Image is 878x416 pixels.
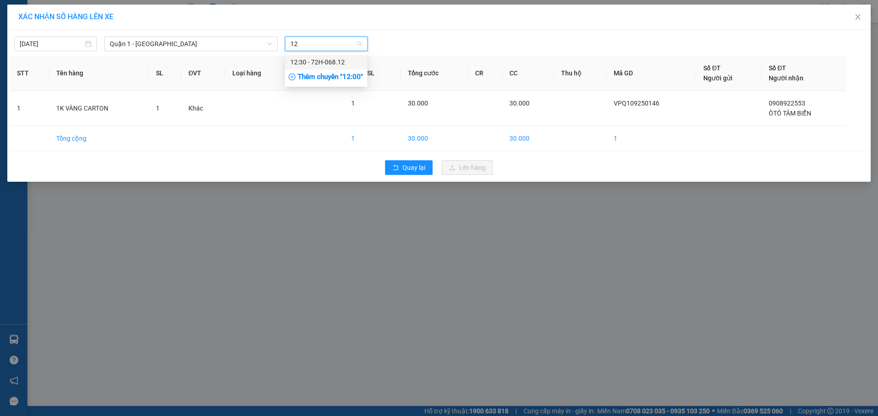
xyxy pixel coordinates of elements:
[267,41,273,47] span: down
[110,37,272,51] span: Quận 1 - Vũng Tàu
[344,56,401,91] th: Tổng SL
[156,105,160,112] span: 1
[502,56,554,91] th: CC
[468,56,502,91] th: CR
[769,74,803,82] span: Người nhận
[401,126,468,151] td: 30.000
[107,8,181,30] div: VP 108 [PERSON_NAME]
[18,12,113,21] span: XÁC NHẬN SỐ HÀNG LÊN XE
[225,56,289,91] th: Loại hàng
[344,126,401,151] td: 1
[402,163,425,173] span: Quay lại
[703,64,721,72] span: Số ĐT
[606,56,696,91] th: Mã GD
[8,8,101,63] div: VP 18 [PERSON_NAME][GEOGRAPHIC_DATA] - [GEOGRAPHIC_DATA]
[408,100,428,107] span: 30.000
[107,30,181,41] div: ÔTÔ TÂM BIỂN
[107,41,181,53] div: 0908922553
[703,74,733,82] span: Người gửi
[401,56,468,91] th: Tổng cước
[20,39,83,49] input: 14/09/2025
[120,53,155,69] span: VPVT
[554,56,606,91] th: Thu hộ
[502,126,554,151] td: 30.000
[385,160,433,175] button: rollbackQuay lại
[509,100,530,107] span: 30.000
[149,56,181,91] th: SL
[614,100,659,107] span: VPQ109250146
[10,91,49,126] td: 1
[845,5,871,30] button: Close
[49,126,148,151] td: Tổng cộng
[442,160,493,175] button: uploadLên hàng
[290,57,362,67] div: 12:30 - 72H-068.12
[351,100,355,107] span: 1
[606,126,696,151] td: 1
[769,100,805,107] span: 0908922553
[8,9,22,18] span: Gửi:
[49,91,148,126] td: 1K VÀNG CARTON
[10,56,49,91] th: STT
[392,164,399,172] span: rollback
[854,13,862,21] span: close
[289,74,295,80] span: plus-circle
[107,58,120,68] span: DĐ:
[769,64,786,72] span: Số ĐT
[769,110,811,117] span: ÔTÔ TÂM BIỂN
[181,56,225,91] th: ĐVT
[285,69,367,85] div: Thêm chuyến " 12:00 "
[49,56,148,91] th: Tên hàng
[107,9,129,18] span: Nhận:
[181,91,225,126] td: Khác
